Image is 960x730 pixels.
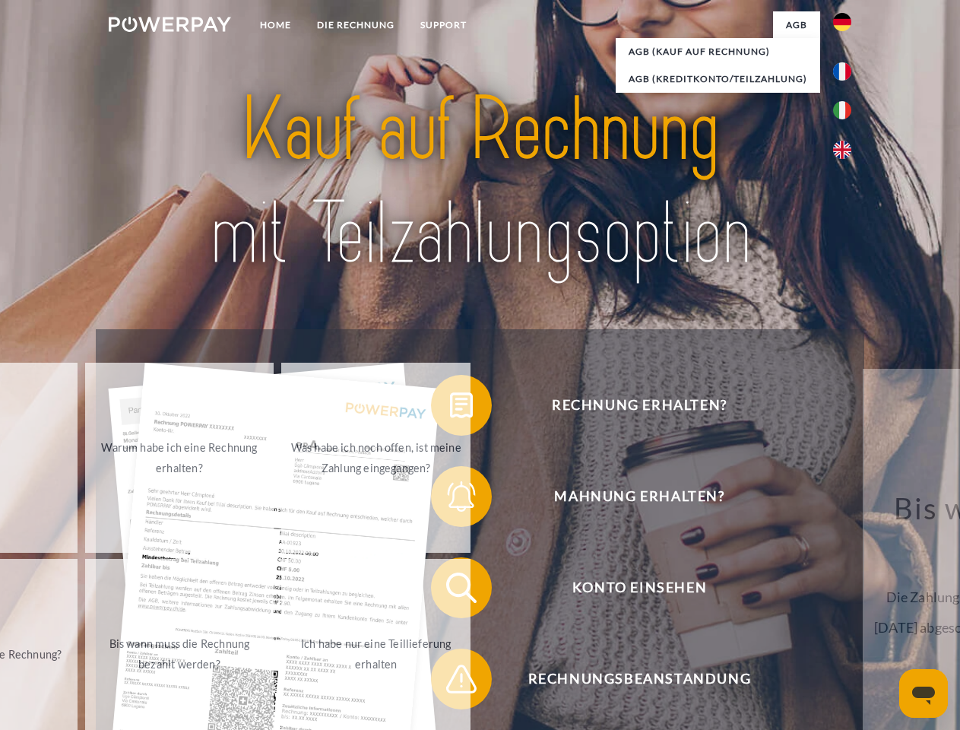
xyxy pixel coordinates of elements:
span: Konto einsehen [453,557,825,618]
img: en [833,141,851,159]
div: Ich habe nur eine Teillieferung erhalten [290,633,461,674]
a: AGB (Kauf auf Rechnung) [616,38,820,65]
a: agb [773,11,820,39]
a: SUPPORT [407,11,480,39]
a: Was habe ich noch offen, ist meine Zahlung eingegangen? [281,363,470,553]
a: AGB (Kreditkonto/Teilzahlung) [616,65,820,93]
img: logo-powerpay-white.svg [109,17,231,32]
img: fr [833,62,851,81]
img: it [833,101,851,119]
div: Bis wann muss die Rechnung bezahlt werden? [94,633,265,674]
button: Konto einsehen [431,557,826,618]
img: de [833,13,851,31]
img: title-powerpay_de.svg [145,73,815,291]
iframe: Schaltfläche zum Öffnen des Messaging-Fensters [899,669,948,718]
div: Warum habe ich eine Rechnung erhalten? [94,437,265,478]
a: DIE RECHNUNG [304,11,407,39]
a: Home [247,11,304,39]
div: Was habe ich noch offen, ist meine Zahlung eingegangen? [290,437,461,478]
span: Rechnungsbeanstandung [453,649,825,709]
button: Rechnungsbeanstandung [431,649,826,709]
